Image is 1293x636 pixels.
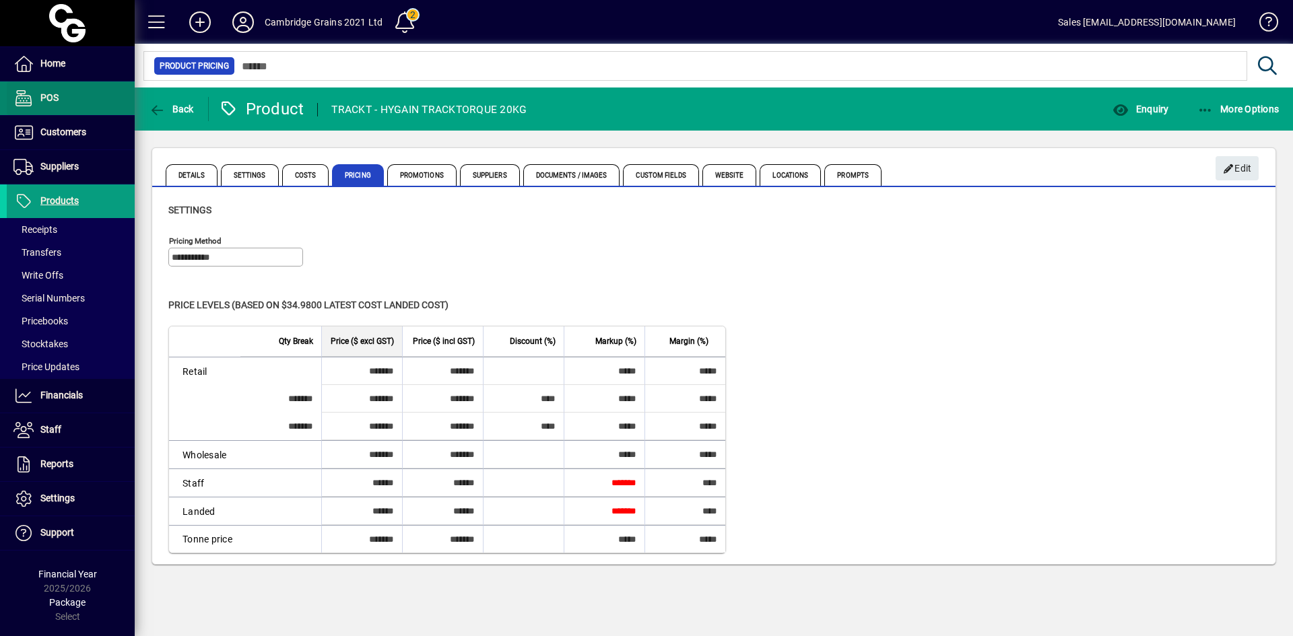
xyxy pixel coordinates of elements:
a: Staff [7,413,135,447]
span: Website [702,164,757,186]
span: Customers [40,127,86,137]
span: Enquiry [1113,104,1168,114]
span: Transfers [13,247,61,258]
a: Price Updates [7,355,135,378]
a: POS [7,81,135,115]
span: Price Updates [13,361,79,372]
a: Receipts [7,218,135,241]
span: Back [149,104,194,114]
a: Financials [7,379,135,413]
span: Package [49,597,86,608]
a: Home [7,47,135,81]
a: Support [7,516,135,550]
a: Pricebooks [7,310,135,332]
span: Home [40,58,65,69]
a: Write Offs [7,264,135,287]
td: Staff [169,468,240,497]
span: Suppliers [460,164,520,186]
button: More Options [1194,97,1283,121]
span: Price ($ excl GST) [331,334,394,349]
span: Margin (%) [669,334,708,349]
span: Settings [221,164,279,186]
span: Settings [40,493,75,503]
a: Transfers [7,241,135,264]
a: Serial Numbers [7,287,135,310]
span: Markup (%) [595,334,636,349]
span: Financials [40,390,83,400]
app-page-header-button: Back [135,97,209,121]
td: Landed [169,497,240,525]
span: Edit [1223,157,1252,180]
div: Product [219,98,304,120]
span: Pricebooks [13,316,68,326]
button: Profile [222,10,265,34]
span: Stocktakes [13,339,68,349]
div: Cambridge Grains 2021 Ltd [265,11,383,33]
span: Costs [282,164,329,186]
a: Reports [7,448,135,481]
td: Tonne price [169,525,240,553]
a: Settings [7,482,135,516]
span: Qty Break [279,334,313,349]
span: Discount (%) [510,334,556,349]
a: Customers [7,116,135,149]
button: Back [145,97,197,121]
span: Custom Fields [623,164,698,186]
div: TRACKT - HYGAIN TRACKTORQUE 20KG [331,99,527,120]
span: Documents / Images [523,164,620,186]
span: Locations [760,164,821,186]
button: Add [178,10,222,34]
span: Products [40,195,79,206]
span: Price levels (based on $34.9800 Latest cost landed cost) [168,299,449,310]
button: Enquiry [1109,97,1172,121]
mat-label: Pricing method [169,236,222,246]
span: Product Pricing [160,59,229,73]
span: Price ($ incl GST) [413,334,475,349]
span: More Options [1197,104,1280,114]
a: Stocktakes [7,332,135,355]
a: Knowledge Base [1249,3,1276,46]
span: Reports [40,458,73,469]
span: Support [40,527,74,538]
span: Receipts [13,224,57,235]
div: Sales [EMAIL_ADDRESS][DOMAIN_NAME] [1058,11,1236,33]
span: Write Offs [13,270,63,281]
a: Suppliers [7,150,135,184]
td: Retail [169,357,240,385]
span: Prompts [824,164,882,186]
span: Financial Year [38,569,97,579]
span: POS [40,92,59,103]
td: Wholesale [169,440,240,468]
span: Promotions [387,164,457,186]
span: Settings [168,205,211,215]
span: Serial Numbers [13,293,85,304]
span: Staff [40,424,61,435]
span: Suppliers [40,161,79,172]
button: Edit [1216,156,1259,180]
span: Pricing [332,164,384,186]
span: Details [166,164,218,186]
